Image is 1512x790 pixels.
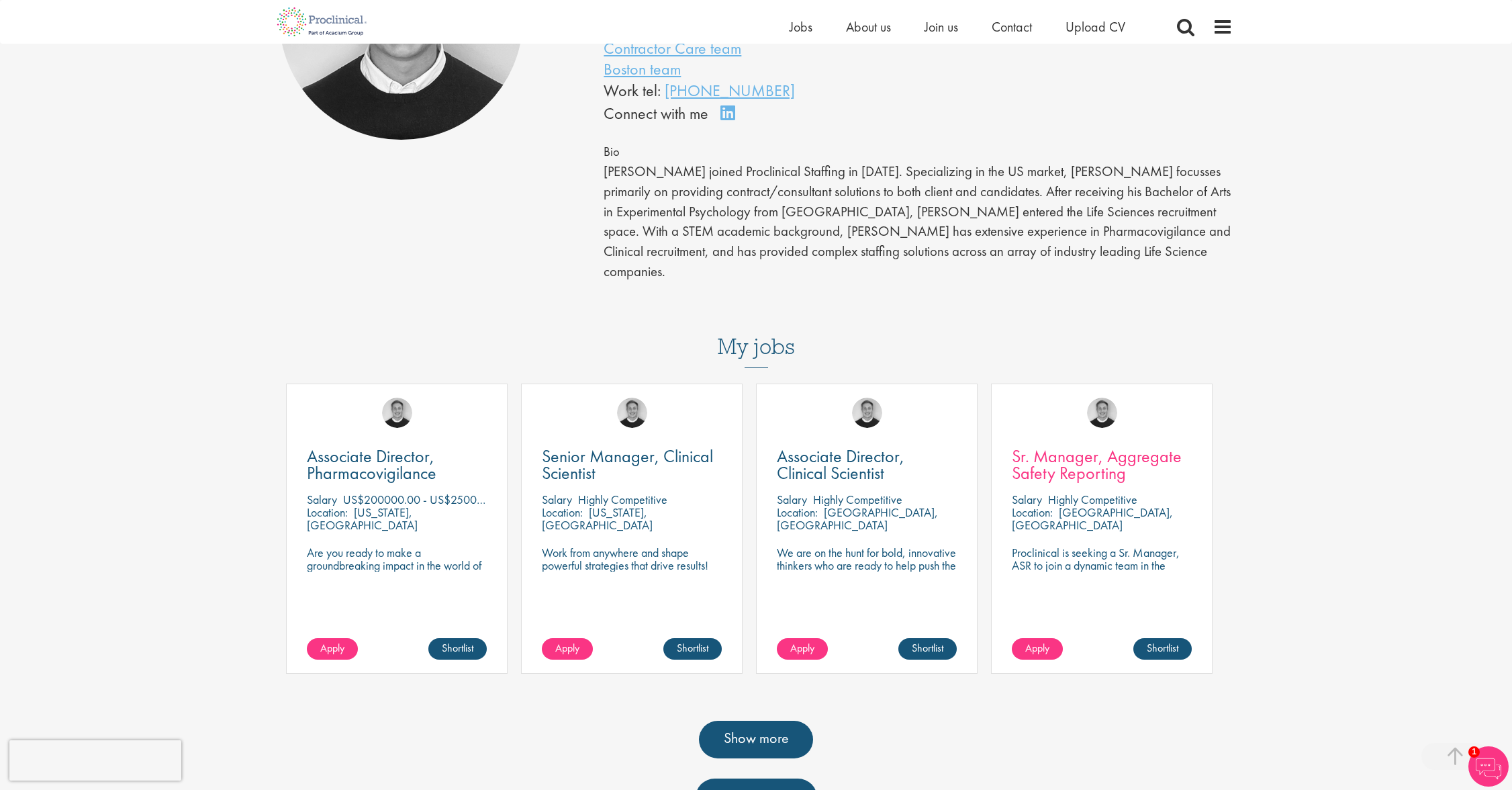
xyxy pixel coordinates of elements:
[1012,492,1042,507] span: Salary
[542,448,722,482] a: Senior Manager, Clinical Scientist
[1012,445,1182,484] span: Sr. Manager, Aggregate Safety Reporting
[1012,546,1192,584] p: Proclinical is seeking a Sr. Manager, ASR to join a dynamic team in the oncology and pharmaceutic...
[1025,641,1049,655] span: Apply
[542,492,572,507] span: Salary
[1012,638,1063,660] a: Apply
[307,504,418,533] p: [US_STATE], [GEOGRAPHIC_DATA]
[1133,638,1192,660] a: Shortlist
[777,492,807,507] span: Salary
[1468,746,1480,758] span: 1
[1012,504,1053,520] span: Location:
[992,18,1032,36] a: Contact
[777,638,828,660] a: Apply
[604,38,741,58] a: Contractor Care team
[663,638,722,660] a: Shortlist
[846,18,891,36] a: About us
[777,504,938,533] p: [GEOGRAPHIC_DATA], [GEOGRAPHIC_DATA]
[343,492,557,507] p: US$200000.00 - US$250000.00 per annum
[555,641,579,655] span: Apply
[777,504,818,520] span: Location:
[578,492,667,507] p: Highly Competitive
[542,638,593,660] a: Apply
[307,445,436,484] span: Associate Director, Pharmacovigilance
[604,144,620,160] span: Bio
[1066,18,1125,36] a: Upload CV
[307,504,348,520] span: Location:
[542,504,583,520] span: Location:
[852,398,882,428] img: Bo Forsen
[604,162,1233,281] p: [PERSON_NAME] joined Proclinical Staffing in [DATE]. Specializing in the US market, [PERSON_NAME]...
[604,58,681,79] a: Boston team
[617,398,647,428] img: Bo Forsen
[925,18,958,36] a: Join us
[320,641,344,655] span: Apply
[428,638,487,660] a: Shortlist
[9,740,181,781] iframe: reCAPTCHA
[307,638,358,660] a: Apply
[542,504,653,533] p: [US_STATE], [GEOGRAPHIC_DATA]
[1012,448,1192,482] a: Sr. Manager, Aggregate Safety Reporting
[790,18,812,36] a: Jobs
[279,335,1233,358] h3: My jobs
[665,80,795,101] a: [PHONE_NUMBER]
[1012,504,1173,533] p: [GEOGRAPHIC_DATA], [GEOGRAPHIC_DATA]
[382,398,412,428] img: Bo Forsen
[813,492,902,507] p: Highly Competitive
[1468,746,1509,787] img: Chatbot
[307,492,337,507] span: Salary
[1048,492,1137,507] p: Highly Competitive
[542,445,713,484] span: Senior Manager, Clinical Scientist
[699,721,813,758] a: Show more
[542,546,722,597] p: Work from anywhere and shape powerful strategies that drive results! Enjoy the freedom of remote ...
[604,80,661,101] span: Work tel:
[307,546,487,610] p: Are you ready to make a groundbreaking impact in the world of biotechnology? Join a growing compa...
[777,445,904,484] span: Associate Director, Clinical Scientist
[790,641,814,655] span: Apply
[1087,398,1117,428] img: Bo Forsen
[777,448,957,482] a: Associate Director, Clinical Scientist
[307,448,487,482] a: Associate Director, Pharmacovigilance
[898,638,957,660] a: Shortlist
[777,546,957,597] p: We are on the hunt for bold, innovative thinkers who are ready to help push the boundaries of sci...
